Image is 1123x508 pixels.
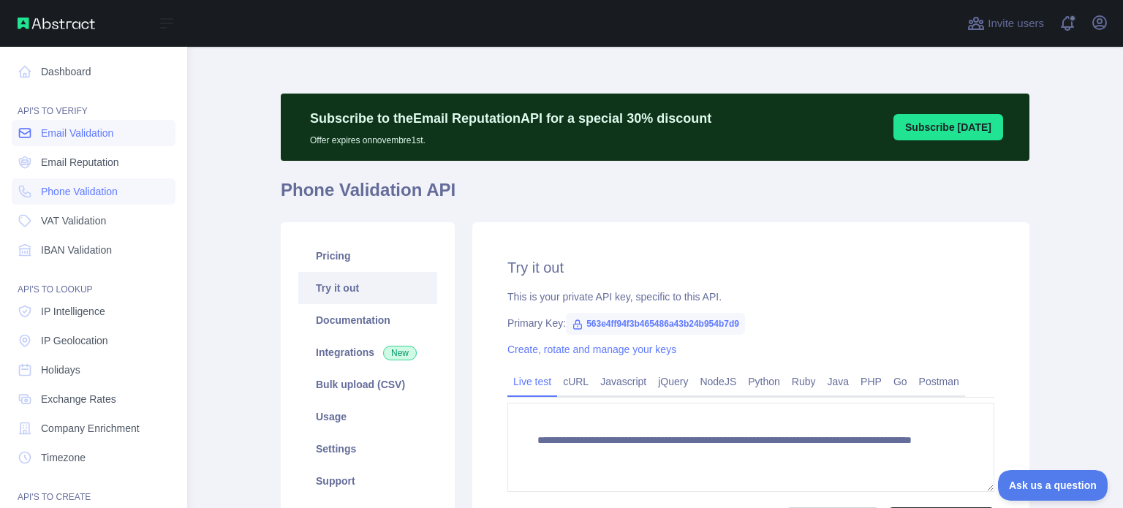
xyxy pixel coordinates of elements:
a: Ruby [786,370,822,393]
button: Invite users [964,12,1047,35]
a: Dashboard [12,58,175,85]
iframe: Toggle Customer Support [998,470,1108,501]
a: Go [888,370,913,393]
a: Exchange Rates [12,386,175,412]
span: Phone Validation [41,184,118,199]
a: VAT Validation [12,208,175,234]
span: Timezone [41,450,86,465]
a: Usage [298,401,437,433]
span: Holidays [41,363,80,377]
a: Live test [507,370,557,393]
a: Settings [298,433,437,465]
a: Holidays [12,357,175,383]
a: Bulk upload (CSV) [298,368,437,401]
a: Documentation [298,304,437,336]
a: Email Reputation [12,149,175,175]
h2: Try it out [507,257,994,278]
h1: Phone Validation API [281,178,1029,213]
a: Email Validation [12,120,175,146]
span: Company Enrichment [41,421,140,436]
span: Email Reputation [41,155,119,170]
span: 563e4ff94f3b465486a43b24b954b7d9 [566,313,745,335]
span: IP Geolocation [41,333,108,348]
a: Java [822,370,855,393]
button: Subscribe [DATE] [893,114,1003,140]
p: Offer expires on novembre 1st. [310,129,711,146]
a: NodeJS [694,370,742,393]
div: API'S TO VERIFY [12,88,175,117]
span: IBAN Validation [41,243,112,257]
div: This is your private API key, specific to this API. [507,289,994,304]
span: Email Validation [41,126,113,140]
span: IP Intelligence [41,304,105,319]
a: Javascript [594,370,652,393]
p: Subscribe to the Email Reputation API for a special 30 % discount [310,108,711,129]
span: New [383,346,417,360]
a: cURL [557,370,594,393]
a: Phone Validation [12,178,175,205]
div: API'S TO LOOKUP [12,266,175,295]
a: IP Intelligence [12,298,175,325]
a: Integrations New [298,336,437,368]
a: IP Geolocation [12,327,175,354]
img: Abstract API [18,18,95,29]
span: Invite users [988,15,1044,32]
a: Company Enrichment [12,415,175,441]
div: API'S TO CREATE [12,474,175,503]
a: Support [298,465,437,497]
span: VAT Validation [41,213,106,228]
a: IBAN Validation [12,237,175,263]
a: Timezone [12,444,175,471]
a: Try it out [298,272,437,304]
div: Primary Key: [507,316,994,330]
span: Exchange Rates [41,392,116,406]
a: Create, rotate and manage your keys [507,344,676,355]
a: Python [742,370,786,393]
a: Postman [913,370,965,393]
a: PHP [855,370,888,393]
a: jQuery [652,370,694,393]
a: Pricing [298,240,437,272]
